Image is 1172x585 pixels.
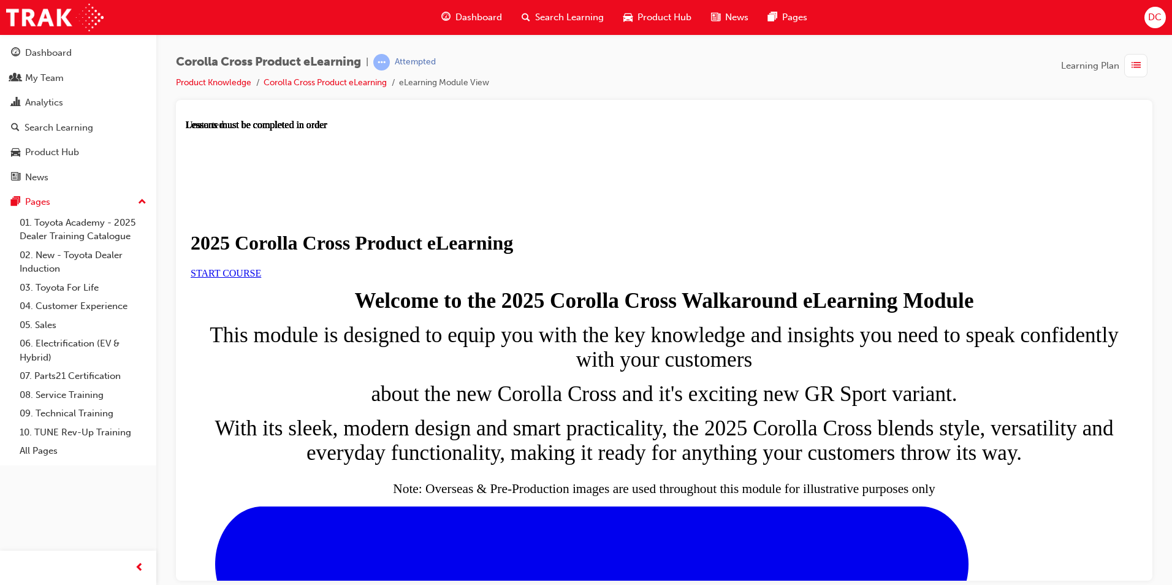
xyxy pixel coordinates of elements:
[5,148,75,159] a: START COURSE
[15,334,151,367] a: 06. Electrification (EV & Hybrid)
[5,166,151,189] a: News
[366,55,368,69] span: |
[25,96,63,110] div: Analytics
[11,197,20,208] span: pages-icon
[5,191,151,213] button: Pages
[11,97,20,109] span: chart-icon
[725,10,748,25] span: News
[758,5,817,30] a: pages-iconPages
[782,10,807,25] span: Pages
[25,145,79,159] div: Product Hub
[432,5,512,30] a: guage-iconDashboard
[5,112,952,135] h1: 2025 Corolla Cross Product eLearning
[25,195,50,209] div: Pages
[15,367,151,386] a: 07. Parts21 Certification
[1144,7,1166,28] button: DC
[169,169,788,193] strong: Welcome to the 2025 Corolla Cross Walkaround eLearning Module
[25,71,64,85] div: My Team
[24,204,933,252] span: This module is designed to equip you with the key knowledge and insights you need to speak confid...
[11,172,20,183] span: news-icon
[623,10,633,25] span: car-icon
[522,10,530,25] span: search-icon
[176,55,361,69] span: Corolla Cross Product eLearning
[11,48,20,59] span: guage-icon
[15,246,151,278] a: 02. New - Toyota Dealer Induction
[768,10,777,25] span: pages-icon
[373,54,390,71] span: learningRecordVerb_ATTEMPT-icon
[15,404,151,423] a: 09. Technical Training
[6,4,104,31] img: Trak
[711,10,720,25] span: news-icon
[5,117,151,139] a: Search Learning
[15,423,151,442] a: 10. TUNE Rev-Up Training
[5,67,151,90] a: My Team
[1061,59,1119,73] span: Learning Plan
[1148,10,1162,25] span: DC
[399,76,489,90] li: eLearning Module View
[135,560,144,576] span: prev-icon
[1132,58,1141,74] span: list-icon
[15,213,151,246] a: 01. Toyota Academy - 2025 Dealer Training Catalogue
[614,5,701,30] a: car-iconProduct Hub
[15,442,151,461] a: All Pages
[176,77,251,88] a: Product Knowledge
[395,56,436,68] div: Attempted
[29,297,927,345] span: With its sleek, modern design and smart practicality, the 2025 Corolla Cross blends style, versat...
[11,147,20,158] span: car-icon
[5,141,151,164] a: Product Hub
[25,46,72,60] div: Dashboard
[15,297,151,316] a: 04. Customer Experience
[5,42,151,64] a: Dashboard
[512,5,614,30] a: search-iconSearch Learning
[25,170,48,185] div: News
[15,386,151,405] a: 08. Service Training
[15,316,151,335] a: 05. Sales
[15,278,151,297] a: 03. Toyota For Life
[207,362,749,377] sub: Note: Overseas & Pre-Production images are used throughout this module for illustrative purposes ...
[455,10,502,25] span: Dashboard
[25,121,93,135] div: Search Learning
[5,91,151,114] a: Analytics
[264,77,387,88] a: Corolla Cross Product eLearning
[441,10,451,25] span: guage-icon
[185,262,771,286] span: about the new Corolla Cross and it's exciting new GR Sport variant.
[11,123,20,134] span: search-icon
[701,5,758,30] a: news-iconNews
[535,10,604,25] span: Search Learning
[5,39,151,191] button: DashboardMy TeamAnalyticsSearch LearningProduct HubNews
[1061,54,1152,77] button: Learning Plan
[11,73,20,84] span: people-icon
[637,10,691,25] span: Product Hub
[138,194,146,210] span: up-icon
